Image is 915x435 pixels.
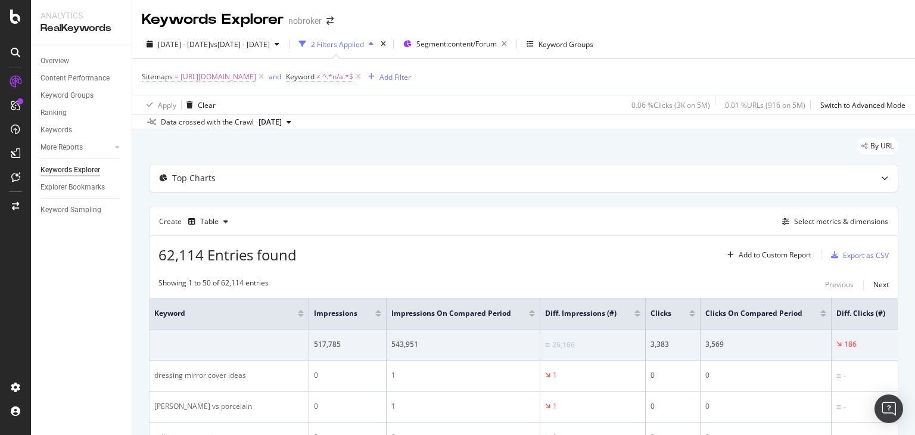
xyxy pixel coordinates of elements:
div: 543,951 [391,339,535,350]
a: Overview [41,55,123,67]
button: Previous [825,278,854,292]
a: Keyword Sampling [41,204,123,216]
div: Content Performance [41,72,110,85]
div: 1 [553,401,557,412]
div: Keywords Explorer [142,10,284,30]
span: Segment: content/Forum [416,39,497,49]
div: Showing 1 to 50 of 62,114 entries [158,278,269,292]
div: Select metrics & dimensions [794,216,888,226]
span: ≠ [316,72,320,82]
button: Clear [182,95,216,114]
div: Explorer Bookmarks [41,181,105,194]
div: 0 [651,370,695,381]
a: Content Performance [41,72,123,85]
button: Keyword Groups [522,35,598,54]
div: 3,569 [705,339,826,350]
div: Keywords [41,124,72,136]
span: 2025 Aug. 4th [259,117,282,128]
span: Keyword [154,308,280,319]
button: Segment:content/Forum [399,35,512,54]
span: = [175,72,179,82]
a: Ranking [41,107,123,119]
div: 26,166 [552,340,575,350]
div: legacy label [857,138,898,154]
div: times [378,38,388,50]
button: Add Filter [363,70,411,84]
div: - [844,402,846,412]
button: [DATE] - [DATE]vs[DATE] - [DATE] [142,35,284,54]
button: Table [183,212,233,231]
div: Data crossed with the Crawl [161,117,254,128]
button: 2 Filters Applied [294,35,378,54]
div: Next [873,279,889,290]
button: [DATE] [254,115,296,129]
span: Sitemaps [142,72,173,82]
div: Switch to Advanced Mode [820,100,905,110]
span: vs [DATE] - [DATE] [210,39,270,49]
img: Equal [836,374,841,378]
button: Apply [142,95,176,114]
div: 0 [314,401,381,412]
span: 62,114 Entries found [158,245,297,265]
button: Switch to Advanced Mode [816,95,905,114]
span: Impressions [314,308,357,319]
span: Clicks On Compared Period [705,308,802,319]
span: Impressions On Compared Period [391,308,511,319]
a: Keyword Groups [41,89,123,102]
div: 0.01 % URLs ( 916 on 5M ) [725,100,805,110]
img: Equal [545,343,550,347]
div: Create [159,212,233,231]
div: 186 [844,339,857,350]
button: Select metrics & dimensions [777,215,888,229]
div: Analytics [41,10,122,21]
div: Keyword Groups [41,89,94,102]
div: 0 [314,370,381,381]
span: Diff. Impressions (#) [545,308,617,319]
div: 3,383 [651,339,695,350]
div: Keyword Sampling [41,204,101,216]
span: [URL][DOMAIN_NAME] [180,69,256,85]
div: arrow-right-arrow-left [326,17,334,25]
a: Keywords [41,124,123,136]
div: Overview [41,55,69,67]
span: Keyword [286,72,315,82]
div: 0 [705,370,826,381]
div: Clear [198,100,216,110]
div: More Reports [41,141,83,154]
div: 1 [391,370,535,381]
div: Add Filter [379,72,411,82]
div: 1 [391,401,535,412]
div: 0.06 % Clicks ( 3K on 5M ) [631,100,710,110]
button: and [269,71,281,82]
div: Table [200,218,219,225]
button: Next [873,278,889,292]
a: Explorer Bookmarks [41,181,123,194]
div: dressing mirror cover ideas [154,370,304,381]
span: Clicks [651,308,671,319]
div: Previous [825,279,854,290]
div: nobroker [288,15,322,27]
div: Add to Custom Report [739,251,811,259]
div: Ranking [41,107,67,119]
div: Top Charts [172,172,216,184]
div: Keyword Groups [539,39,593,49]
button: Add to Custom Report [723,246,811,265]
button: Export as CSV [826,246,889,265]
div: 2 Filters Applied [311,39,364,49]
div: Export as CSV [843,250,889,260]
span: By URL [870,142,894,150]
a: Keywords Explorer [41,164,123,176]
div: - [844,371,846,381]
img: Equal [836,405,841,409]
div: 517,785 [314,339,381,350]
div: Apply [158,100,176,110]
a: More Reports [41,141,111,154]
span: [DATE] - [DATE] [158,39,210,49]
div: 0 [651,401,695,412]
div: 1 [553,370,557,381]
div: [PERSON_NAME] vs porcelain [154,401,304,412]
div: Keywords Explorer [41,164,100,176]
div: 0 [705,401,826,412]
div: RealKeywords [41,21,122,35]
